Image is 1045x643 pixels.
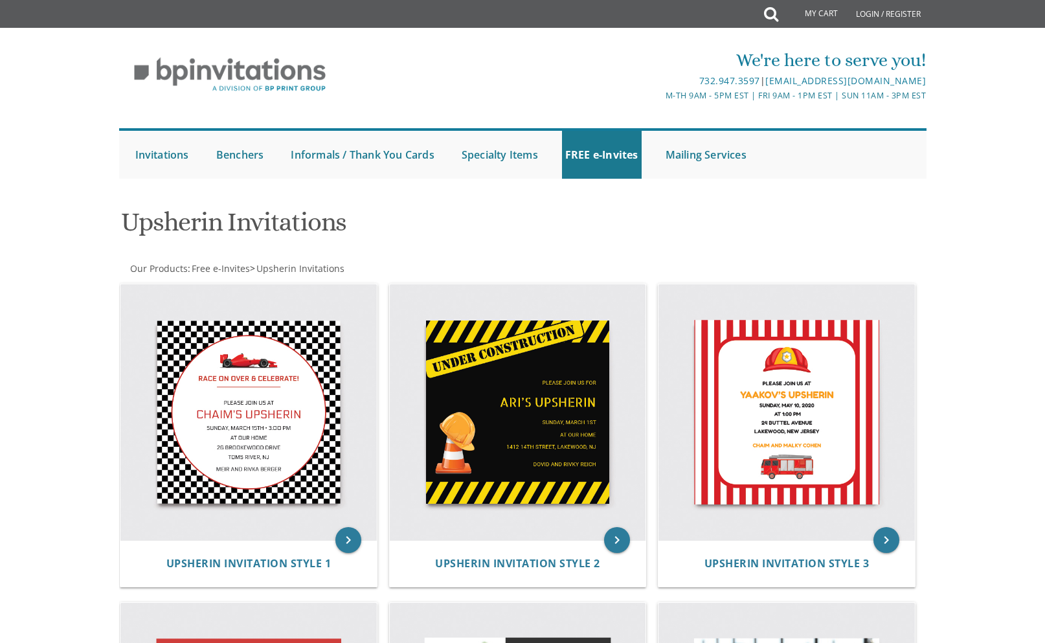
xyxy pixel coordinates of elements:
[166,558,331,570] a: Upsherin Invitation Style 1
[390,284,646,541] img: Upsherin Invitation Style 2
[604,527,630,553] a: keyboard_arrow_right
[119,262,523,275] div: :
[255,262,344,275] a: Upsherin Invitations
[658,284,915,541] img: Upsherin Invitation Style 3
[458,131,541,179] a: Specialty Items
[765,74,926,87] a: [EMAIL_ADDRESS][DOMAIN_NAME]
[335,527,361,553] a: keyboard_arrow_right
[256,262,344,275] span: Upsherin Invitations
[435,556,600,570] span: Upsherin Invitation Style 2
[388,73,926,89] div: |
[704,556,870,570] span: Upsherin Invitation Style 3
[388,89,926,102] div: M-Th 9am - 5pm EST | Fri 9am - 1pm EST | Sun 11am - 3pm EST
[250,262,344,275] span: >
[777,1,847,27] a: My Cart
[965,562,1045,624] iframe: chat widget
[192,262,250,275] span: Free e-Invites
[662,131,750,179] a: Mailing Services
[435,558,600,570] a: Upsherin Invitation Style 2
[132,131,192,179] a: Invitations
[120,284,377,541] img: Upsherin Invitation Style 1
[704,558,870,570] a: Upsherin Invitation Style 3
[121,208,649,246] h1: Upsherin Invitations
[166,556,331,570] span: Upsherin Invitation Style 1
[873,527,899,553] a: keyboard_arrow_right
[562,131,642,179] a: FREE e-Invites
[129,262,188,275] a: Our Products
[699,74,760,87] a: 732.947.3597
[287,131,437,179] a: Informals / Thank You Cards
[213,131,267,179] a: Benchers
[388,47,926,73] div: We're here to serve you!
[190,262,250,275] a: Free e-Invites
[119,48,341,102] img: BP Invitation Loft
